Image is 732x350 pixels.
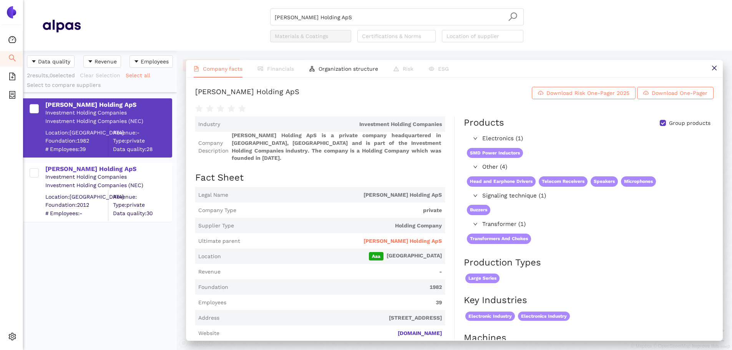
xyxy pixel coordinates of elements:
div: Electronics (1) [464,133,659,145]
span: Company Description [198,139,229,154]
span: Company Type [198,207,236,214]
span: Type: private [113,137,171,145]
h2: Machines [464,332,714,345]
span: warning [393,66,399,71]
div: Transformer (1) [464,218,659,231]
span: cloud-download [538,90,543,96]
img: Logo [5,6,18,18]
span: Investment Holding Companies [223,121,442,128]
span: Signaling technique (1) [482,191,656,201]
span: - [224,268,442,276]
span: private [239,207,442,214]
span: Electronics Industry [518,312,570,321]
button: close [705,60,723,77]
div: Location: [GEOGRAPHIC_DATA] [45,129,108,136]
span: apartment [309,66,315,71]
div: Signaling technique (1) [464,190,659,202]
div: Select to compare suppliers [27,81,173,89]
span: Download One-Pager [652,89,707,97]
span: star [238,105,246,113]
span: Data quality: 28 [113,145,171,153]
span: Employees [141,57,169,66]
span: Foundation: 2012 [45,201,108,209]
span: caret-down [134,59,139,65]
span: search [508,12,518,22]
span: Microphones [621,176,656,187]
div: Investment Holding Companies (NEC) [45,182,171,189]
span: Revenue [198,268,221,276]
div: [PERSON_NAME] Holding ApS [195,87,299,99]
span: [PERSON_NAME] Holding ApS is a private company headquartered in [GEOGRAPHIC_DATA], [GEOGRAPHIC_DA... [232,132,442,162]
span: [PERSON_NAME] Holding ApS [231,191,442,199]
img: Homepage [42,16,81,35]
span: Data quality: 30 [113,209,171,217]
span: Legal Name [198,191,228,199]
span: Employees [198,299,226,307]
span: Download Risk One-Pager 2025 [546,89,629,97]
span: [GEOGRAPHIC_DATA] [224,252,442,260]
span: 1982 [231,284,442,291]
span: setting [8,330,16,345]
div: Location: [GEOGRAPHIC_DATA] [45,193,108,201]
span: Transformers And Chokes [467,234,531,244]
span: Revenue [95,57,117,66]
span: Large Series [465,274,500,283]
button: Clear Selection [80,69,125,81]
span: Speakers [591,176,618,187]
div: Revenue: [113,193,171,201]
span: Group products [666,119,714,127]
span: star [195,105,203,113]
span: right [473,193,478,198]
div: Revenue: - [113,129,171,136]
span: right [473,222,478,226]
span: SMD Power Inductors [467,148,523,158]
span: Type: private [113,201,171,209]
span: Address [198,314,219,322]
span: ESG [438,66,449,72]
button: caret-downData quality [27,55,75,68]
div: Investment Holding Companies (NEC) [45,118,171,125]
h2: Production Types [464,256,714,269]
span: star [227,105,235,113]
span: star [206,105,214,113]
span: Organization structure [319,66,378,72]
div: Investment Holding Companies [45,109,171,117]
span: dashboard [8,33,16,48]
span: right [473,164,478,169]
button: cloud-downloadDownload Risk One-Pager 2025 [532,87,636,99]
h2: Key Industries [464,294,714,307]
button: caret-downEmployees [129,55,173,68]
div: [PERSON_NAME] Holding ApS [45,101,171,109]
span: 39 [229,299,442,307]
span: Ultimate parent [198,237,240,245]
span: caret-down [88,59,93,65]
span: Holding Company [237,222,442,230]
h2: Fact Sheet [195,171,445,184]
span: star [217,105,224,113]
span: Foundation: 1982 [45,137,108,145]
span: search [8,51,16,67]
span: Industry [198,121,220,128]
span: caret-down [31,59,37,65]
span: # Employees: - [45,209,108,217]
span: [STREET_ADDRESS] [222,314,442,322]
button: cloud-downloadDownload One-Pager [637,87,714,99]
span: Risk [403,66,413,72]
span: Select all [126,71,150,80]
span: Aaa [369,252,383,260]
div: [PERSON_NAME] Holding ApS [45,165,171,173]
span: Website [198,330,219,337]
span: container [8,88,16,104]
span: Data quality [38,57,70,66]
span: Financials [267,66,294,72]
span: Head and Earphone Drivers [467,176,536,187]
span: # Employees: 39 [45,145,108,153]
div: Products [464,116,504,129]
button: caret-downRevenue [83,55,121,68]
span: file-text [194,66,199,71]
span: Electronic Industry [465,312,515,321]
span: close [711,65,717,71]
span: Foundation [198,284,228,291]
div: Other (4) [464,161,659,173]
span: Electronics (1) [482,134,656,143]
